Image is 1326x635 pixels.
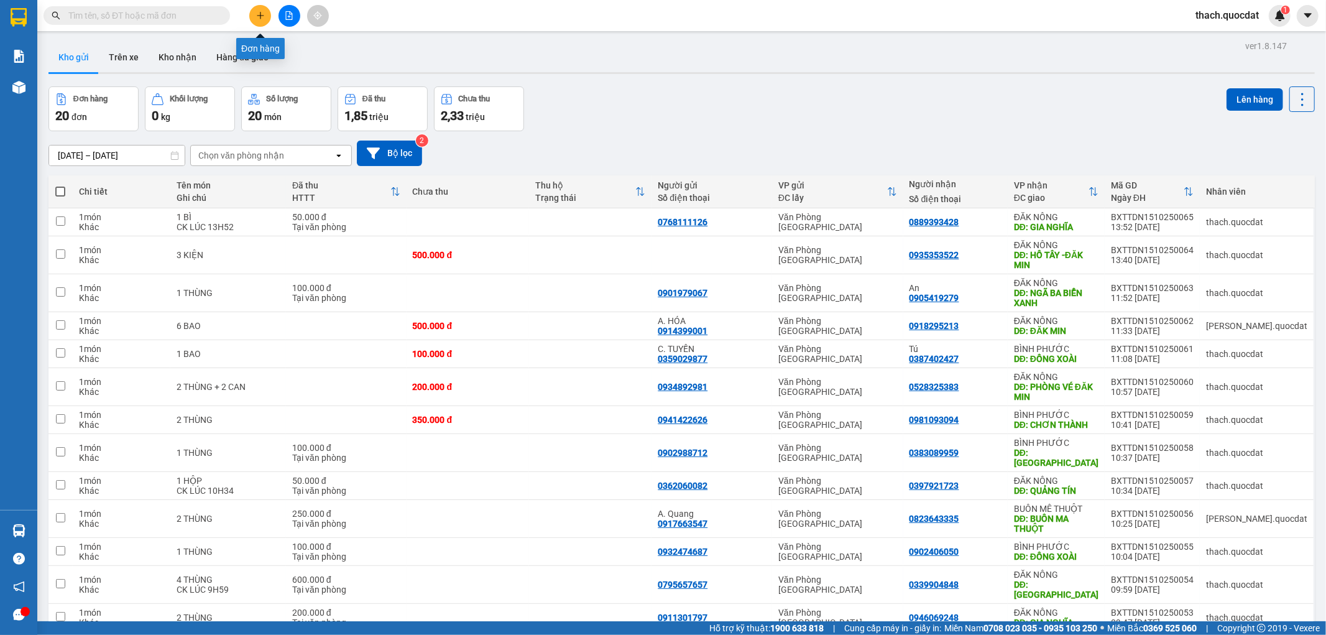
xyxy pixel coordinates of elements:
span: | [833,621,835,635]
div: 10:34 [DATE] [1111,486,1194,496]
div: thach.quocdat [1206,613,1307,623]
div: thach.quocdat [1206,349,1307,359]
div: 1 món [79,377,164,387]
div: 100.000 đ [292,542,400,552]
div: A. HÓA [658,316,766,326]
div: 1 món [79,283,164,293]
div: 1 HỘP [177,476,280,486]
span: search [52,11,60,20]
div: Số lượng [266,95,298,103]
span: aim [313,11,322,20]
div: 10:37 [DATE] [1111,453,1194,463]
div: thach.quocdat [1206,547,1307,557]
strong: PHIẾU BIÊN NHẬN [94,80,131,120]
div: 100.000 đ [292,283,400,293]
img: warehouse-icon [12,81,25,94]
div: Thu hộ [535,180,635,190]
button: Lên hàng [1227,88,1283,111]
span: 20 [248,108,262,123]
div: Văn Phòng [GEOGRAPHIC_DATA] [778,245,897,265]
div: Văn Phòng [GEOGRAPHIC_DATA] [778,410,897,430]
div: 2 THÙNG + 2 CAN [177,382,280,392]
div: 0339904848 [909,580,959,590]
div: BÌNH PHƯỚC [1014,344,1098,354]
div: Khác [79,387,164,397]
div: thach.quocdat [1206,481,1307,491]
div: BÌNH PHƯỚC [1014,438,1098,448]
div: BXTTDN1510250059 [1111,410,1194,420]
span: 0 [152,108,159,123]
span: 20 [55,108,69,123]
div: Khác [79,585,164,595]
div: Người nhận [909,179,1001,189]
div: BXTTDN1510250061 [1111,344,1194,354]
div: 0934892981 [658,382,707,392]
div: DĐ: ĐỒNG XOÀI [1014,552,1098,562]
div: 0397921723 [909,481,959,491]
div: ĐĂK NÔNG [1014,372,1098,382]
div: 0905419279 [909,293,959,303]
span: triệu [369,112,389,122]
div: 0362060082 [658,481,707,491]
div: 0941422626 [658,415,707,425]
div: Khác [79,255,164,265]
div: BXTTDN1510250054 [1111,575,1194,585]
div: Nhân viên [1206,187,1307,197]
div: 4 THÙNG [177,575,280,585]
div: simon.quocdat [1206,321,1307,331]
button: plus [249,5,271,27]
span: 1,85 [344,108,367,123]
div: ĐC giao [1014,193,1089,203]
div: C. TUYẾN [658,344,766,354]
div: 0387402427 [909,354,959,364]
button: Số lượng20món [241,86,331,131]
div: 100.000 đ [292,443,400,453]
div: 1 món [79,443,164,453]
div: 350.000 đ [413,415,523,425]
div: Văn Phòng [GEOGRAPHIC_DATA] [778,542,897,562]
strong: Nhà xe QUỐC ĐẠT [94,11,129,52]
span: món [264,112,282,122]
div: BXTTDN1510250065 [1111,212,1194,222]
div: ĐĂK NÔNG [1014,476,1098,486]
button: Hàng đã giao [206,42,279,72]
th: Toggle SortBy [772,175,903,208]
div: 1 món [79,245,164,255]
img: solution-icon [12,50,25,63]
span: BXTTDN1510250065 [132,83,238,96]
button: Đơn hàng20đơn [48,86,139,131]
div: Mã GD [1111,180,1184,190]
div: 0889393428 [909,217,959,227]
div: BXTTDN1510250064 [1111,245,1194,255]
div: Khác [79,519,164,529]
div: Đã thu [292,180,390,190]
div: DĐ: PHÒNG VÉ ĐĂK MIN [1014,382,1098,402]
div: Khác [79,354,164,364]
div: Chưa thu [459,95,490,103]
div: Khác [79,453,164,463]
div: thach.quocdat [1206,250,1307,260]
div: BXTTDN1510250058 [1111,443,1194,453]
div: 1 THÙNG [177,448,280,458]
div: Văn Phòng [GEOGRAPHIC_DATA] [778,316,897,336]
strong: 0369 525 060 [1143,623,1197,633]
div: 200.000 đ [292,608,400,618]
div: BXTTDN1510250057 [1111,476,1194,486]
div: 2 THÙNG [177,613,280,623]
div: Tại văn phòng [292,453,400,463]
span: ⚪️ [1100,626,1104,631]
span: message [13,609,25,621]
button: aim [307,5,329,27]
div: 600.000 đ [292,575,400,585]
div: 0795657657 [658,580,707,590]
div: BÌNH PHƯỚC [1014,410,1098,420]
div: Văn Phòng [GEOGRAPHIC_DATA] [778,344,897,364]
div: 0823643335 [909,514,959,524]
div: 1 món [79,476,164,486]
div: 1 THÙNG [177,288,280,298]
div: 10:41 [DATE] [1111,420,1194,430]
th: Toggle SortBy [286,175,407,208]
span: 1 [1283,6,1287,14]
div: 100.000 đ [413,349,523,359]
div: DĐ: NGÃ BA BIỂN XANH [1014,288,1098,308]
